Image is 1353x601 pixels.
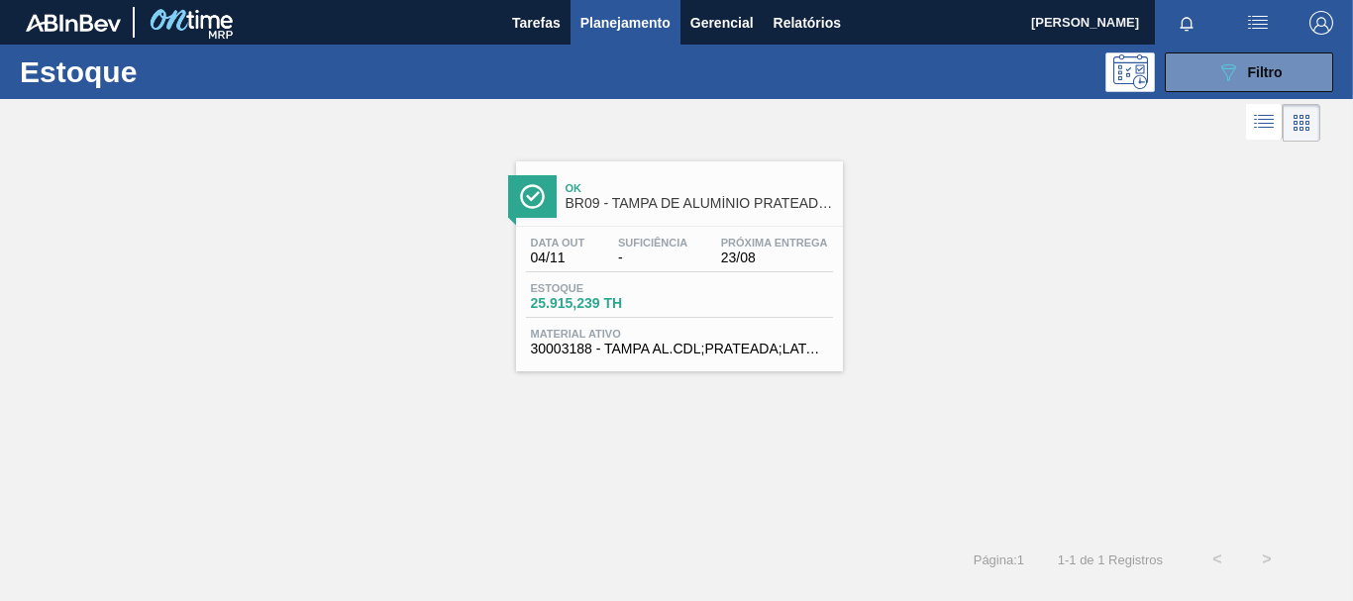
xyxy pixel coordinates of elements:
img: Ícone [520,184,545,209]
span: BR09 - TAMPA DE ALUMÍNIO PRATEADA BALL CDL [566,196,833,211]
a: ÍconeOkBR09 - TAMPA DE ALUMÍNIO PRATEADA BALL CDLData out04/11Suficiência-Próxima Entrega23/08Est... [501,147,853,371]
span: Estoque [531,282,670,294]
span: Gerencial [690,11,754,35]
span: 1 - 1 de 1 Registros [1054,552,1163,567]
span: Próxima Entrega [721,237,828,249]
button: < [1193,535,1242,584]
span: Planejamento [580,11,671,35]
span: - [618,250,687,265]
button: Notificações [1155,9,1218,37]
div: Visão em Cards [1283,104,1320,142]
span: Suficiência [618,237,687,249]
span: 23/08 [721,250,828,265]
button: Filtro [1165,52,1333,92]
span: Ok [566,182,833,194]
span: Tarefas [512,11,561,35]
span: Relatórios [774,11,841,35]
span: 25.915,239 TH [531,296,670,311]
button: > [1242,535,1292,584]
div: Visão em Lista [1246,104,1283,142]
h1: Estoque [20,60,297,83]
span: Material ativo [531,328,828,340]
img: Logout [1309,11,1333,35]
img: TNhmsLtSVTkK8tSr43FrP2fwEKptu5GPRR3wAAAABJRU5ErkJggg== [26,14,121,32]
span: Página : 1 [974,552,1024,567]
span: Data out [531,237,585,249]
span: 30003188 - TAMPA AL.CDL;PRATEADA;LATA-AUTOMATICA; [531,342,828,356]
span: 04/11 [531,250,585,265]
span: Filtro [1248,64,1283,80]
img: userActions [1246,11,1270,35]
div: Pogramando: nenhum usuário selecionado [1105,52,1155,92]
